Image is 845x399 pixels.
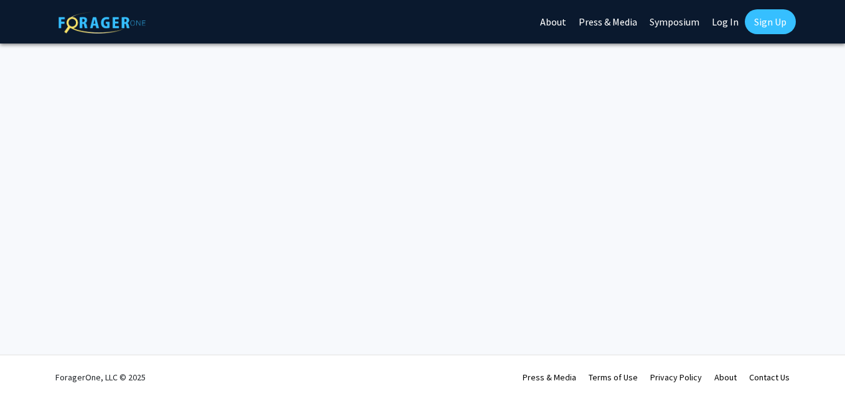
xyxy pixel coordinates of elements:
[589,372,638,383] a: Terms of Use
[714,372,737,383] a: About
[745,9,796,34] a: Sign Up
[749,372,790,383] a: Contact Us
[523,372,576,383] a: Press & Media
[650,372,702,383] a: Privacy Policy
[55,355,146,399] div: ForagerOne, LLC © 2025
[58,12,146,34] img: ForagerOne Logo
